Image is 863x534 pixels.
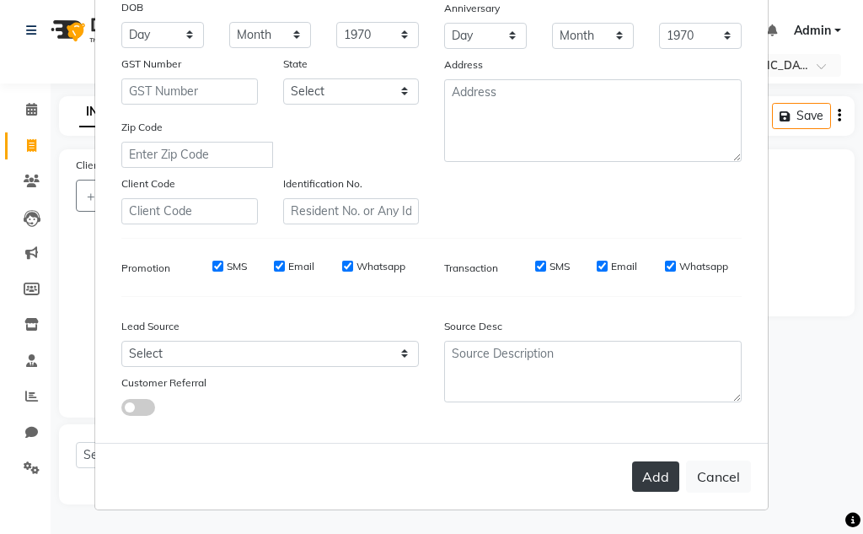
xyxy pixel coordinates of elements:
[288,259,314,274] label: Email
[686,461,751,493] button: Cancel
[121,176,175,191] label: Client Code
[227,259,247,274] label: SMS
[444,319,502,334] label: Source Desc
[679,259,728,274] label: Whatsapp
[121,261,170,276] label: Promotion
[121,120,163,135] label: Zip Code
[283,176,362,191] label: Identification No.
[121,78,258,105] input: GST Number
[444,1,500,16] label: Anniversary
[632,461,679,492] button: Add
[444,57,483,73] label: Address
[121,57,181,72] label: GST Number
[283,57,308,72] label: State
[549,259,570,274] label: SMS
[121,198,258,224] input: Client Code
[121,375,206,391] label: Customer Referral
[611,259,637,274] label: Email
[121,319,180,334] label: Lead Source
[121,142,273,168] input: Enter Zip Code
[283,198,420,224] input: Resident No. or Any Id
[444,261,498,276] label: Transaction
[356,259,405,274] label: Whatsapp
